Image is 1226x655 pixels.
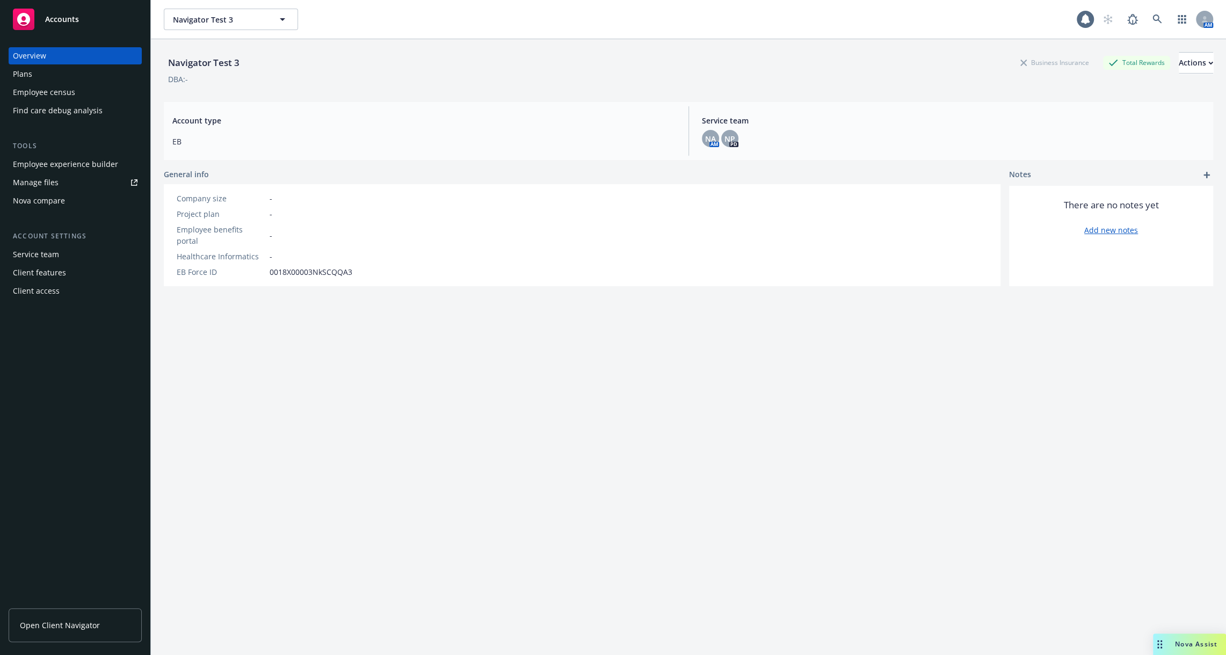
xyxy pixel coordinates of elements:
button: Navigator Test 3 [164,9,298,30]
a: Switch app [1171,9,1193,30]
a: Service team [9,246,142,263]
div: Actions [1179,53,1213,73]
div: Service team [13,246,59,263]
div: Company size [177,193,265,204]
div: Tools [9,141,142,151]
a: Nova compare [9,192,142,209]
span: NP [724,133,735,144]
div: Total Rewards [1103,56,1170,69]
a: Plans [9,65,142,83]
div: Client access [13,282,60,300]
div: Overview [13,47,46,64]
a: add [1200,169,1213,181]
a: Accounts [9,4,142,34]
span: Navigator Test 3 [173,14,266,25]
div: Client features [13,264,66,281]
span: Notes [1009,169,1031,181]
div: EB Force ID [177,266,265,278]
div: Account settings [9,231,142,242]
div: Plans [13,65,32,83]
div: Employee census [13,84,75,101]
a: Search [1147,9,1168,30]
span: EB [172,136,676,147]
span: Open Client Navigator [20,620,100,631]
div: Project plan [177,208,265,220]
a: Start snowing [1097,9,1119,30]
a: Client features [9,264,142,281]
a: Employee experience builder [9,156,142,173]
div: Employee benefits portal [177,224,265,246]
a: Add new notes [1084,224,1138,236]
a: Report a Bug [1122,9,1143,30]
a: Client access [9,282,142,300]
span: 0018X00003NkSCQQA3 [270,266,352,278]
span: Service team [702,115,1205,126]
span: Nova Assist [1175,639,1217,649]
div: Healthcare Informatics [177,251,265,262]
div: Find care debug analysis [13,102,103,119]
span: NA [705,133,716,144]
span: Accounts [45,15,79,24]
div: Employee experience builder [13,156,118,173]
div: Business Insurance [1015,56,1094,69]
div: Drag to move [1153,634,1166,655]
button: Nova Assist [1153,634,1226,655]
span: - [270,251,272,262]
span: Account type [172,115,676,126]
span: - [270,193,272,204]
div: Nova compare [13,192,65,209]
span: General info [164,169,209,180]
span: - [270,230,272,241]
a: Manage files [9,174,142,191]
span: - [270,208,272,220]
a: Overview [9,47,142,64]
div: DBA: - [168,74,188,85]
div: Manage files [13,174,59,191]
span: There are no notes yet [1064,199,1159,212]
div: Navigator Test 3 [164,56,244,70]
button: Actions [1179,52,1213,74]
a: Find care debug analysis [9,102,142,119]
a: Employee census [9,84,142,101]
